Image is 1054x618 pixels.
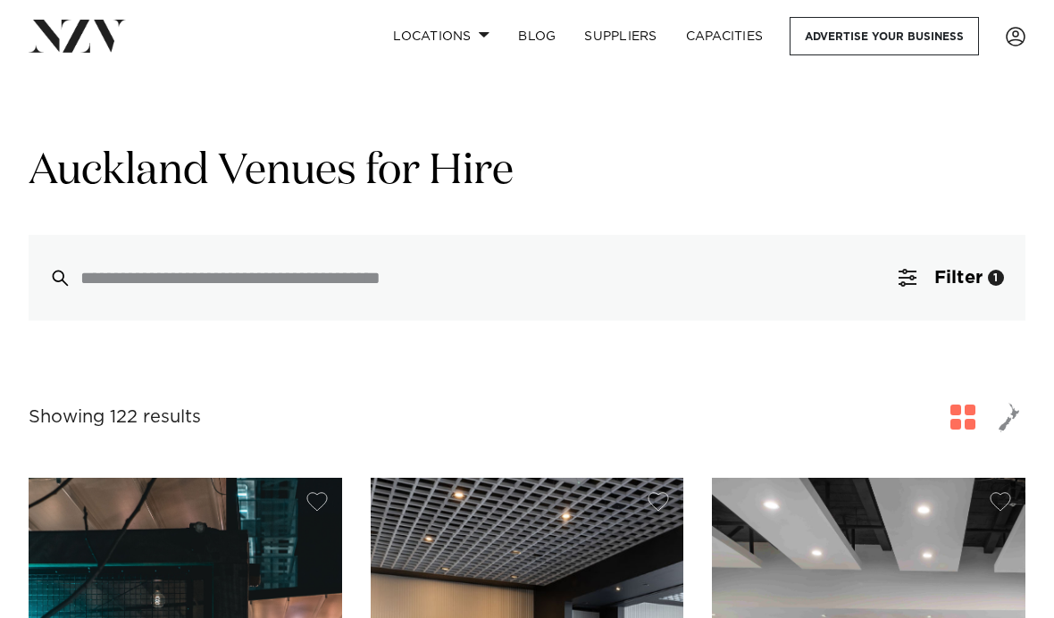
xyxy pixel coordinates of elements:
a: Capacities [672,17,778,55]
div: Showing 122 results [29,404,201,431]
a: SUPPLIERS [570,17,671,55]
a: Locations [379,17,504,55]
h1: Auckland Venues for Hire [29,144,1025,199]
a: BLOG [504,17,570,55]
span: Filter [934,269,983,287]
div: 1 [988,270,1004,286]
img: nzv-logo.png [29,20,126,52]
button: Filter1 [877,235,1025,321]
a: Advertise your business [790,17,979,55]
